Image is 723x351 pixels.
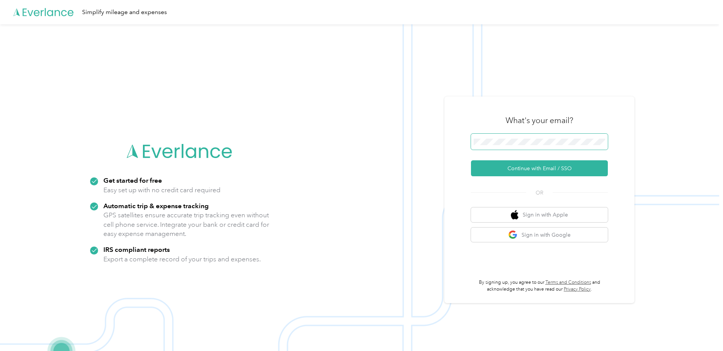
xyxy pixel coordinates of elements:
strong: Get started for free [103,176,162,184]
div: Simplify mileage and expenses [82,8,167,17]
button: Continue with Email / SSO [471,160,608,176]
img: apple logo [511,210,518,220]
h3: What's your email? [506,115,573,126]
button: google logoSign in with Google [471,228,608,242]
p: Easy set up with no credit card required [103,185,220,195]
p: GPS satellites ensure accurate trip tracking even without cell phone service. Integrate your bank... [103,210,270,239]
a: Privacy Policy [564,286,591,292]
strong: IRS compliant reports [103,245,170,253]
button: apple logoSign in with Apple [471,207,608,222]
span: OR [526,189,553,197]
p: Export a complete record of your trips and expenses. [103,255,261,264]
a: Terms and Conditions [545,280,591,285]
img: google logo [508,230,518,240]
strong: Automatic trip & expense tracking [103,202,209,210]
p: By signing up, you agree to our and acknowledge that you have read our . [471,279,608,292]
